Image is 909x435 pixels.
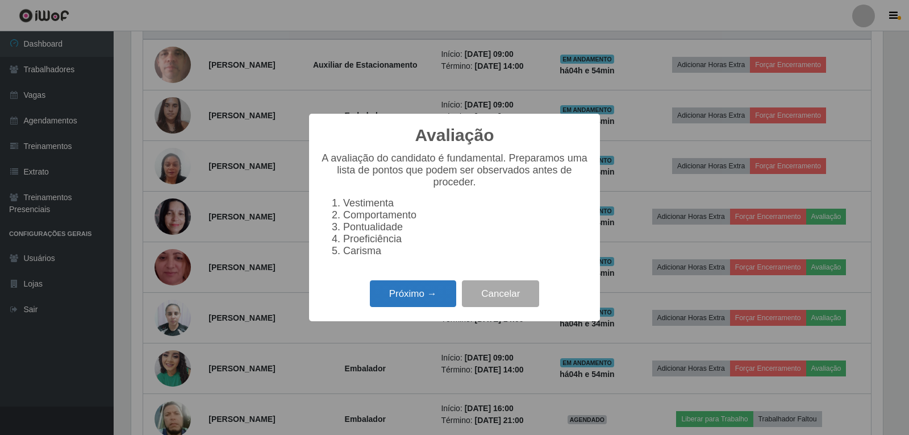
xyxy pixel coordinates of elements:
li: Carisma [343,245,589,257]
li: Proeficiência [343,233,589,245]
li: Comportamento [343,209,589,221]
li: Pontualidade [343,221,589,233]
li: Vestimenta [343,197,589,209]
h2: Avaliação [415,125,494,146]
button: Cancelar [462,280,539,307]
button: Próximo → [370,280,456,307]
p: A avaliação do candidato é fundamental. Preparamos uma lista de pontos que podem ser observados a... [320,152,589,188]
